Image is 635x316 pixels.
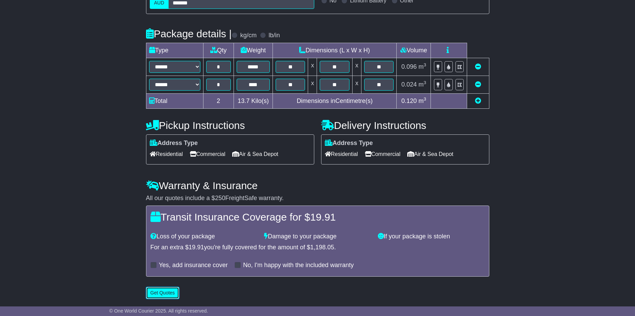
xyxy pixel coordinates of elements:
td: Dimensions (L x W x H) [273,43,397,58]
td: Kilo(s) [234,94,273,109]
span: Commercial [190,149,225,159]
sup: 3 [424,96,426,102]
label: Yes, add insurance cover [159,262,228,269]
span: m [419,63,426,70]
td: x [308,58,317,76]
td: x [352,76,361,94]
sup: 3 [424,80,426,85]
span: Commercial [365,149,400,159]
td: 2 [203,94,234,109]
span: Air & Sea Depot [232,149,278,159]
span: 250 [215,195,225,201]
label: kg/cm [240,32,256,39]
td: x [352,58,361,76]
span: m [419,97,426,104]
td: Volume [397,43,431,58]
td: Qty [203,43,234,58]
span: 1,198.05 [310,244,334,251]
a: Add new item [475,97,481,104]
h4: Transit Insurance Coverage for $ [150,211,485,223]
button: Get Quotes [146,287,180,299]
label: Address Type [150,140,198,147]
td: Weight [234,43,273,58]
a: Remove this item [475,81,481,88]
span: 19.91 [189,244,204,251]
div: All our quotes include a $ FreightSafe warranty. [146,195,489,202]
span: m [419,81,426,88]
label: No, I'm happy with the included warranty [243,262,354,269]
span: Residential [325,149,358,159]
h4: Pickup Instructions [146,120,314,131]
div: For an extra $ you're fully covered for the amount of $ . [150,244,485,251]
span: 0.024 [401,81,417,88]
h4: Package details | [146,28,232,39]
a: Remove this item [475,63,481,70]
h4: Delivery Instructions [321,120,489,131]
div: Loss of your package [147,233,261,240]
label: lb/in [268,32,280,39]
td: Dimensions in Centimetre(s) [273,94,397,109]
span: Air & Sea Depot [407,149,453,159]
td: Type [146,43,203,58]
span: © One World Courier 2025. All rights reserved. [109,308,208,314]
span: 0.096 [401,63,417,70]
div: If your package is stolen [374,233,488,240]
span: 13.7 [238,97,250,104]
span: 19.91 [310,211,336,223]
sup: 3 [424,62,426,67]
td: Total [146,94,203,109]
div: Damage to your package [261,233,374,240]
h4: Warranty & Insurance [146,180,489,191]
span: 0.120 [401,97,417,104]
td: x [308,76,317,94]
label: Address Type [325,140,373,147]
span: Residential [150,149,183,159]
